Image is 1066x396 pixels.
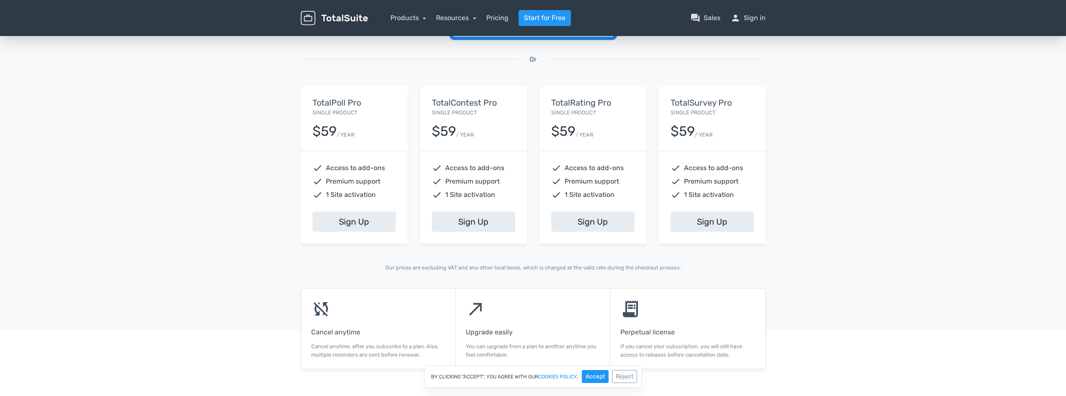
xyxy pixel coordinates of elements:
span: Premium support [445,176,500,186]
button: Accept [582,370,609,383]
a: Sign Up [671,212,754,232]
div: $59 [671,124,695,139]
span: Access to add-ons [445,163,504,173]
a: Sign Up [551,212,635,232]
div: $59 [432,124,456,139]
span: check [312,190,323,200]
p: If you cancel your subscription, you will still have access to releases before cancellation date. [620,342,755,358]
span: check [671,176,681,186]
small: / YEAR [695,131,712,139]
span: Or [529,54,537,65]
button: Reject [612,370,637,383]
a: personSign in [730,13,766,23]
p: Cancel anytime, after you subscribe to a plan. Also, multiple reminders are sent before renewal. [311,342,445,358]
h6: Perpetual license [620,329,755,336]
a: Sign Up [312,212,396,232]
h5: TotalContest Pro [432,98,515,107]
span: check [551,190,561,200]
small: / YEAR [337,131,354,139]
img: TotalSuite for WordPress [301,11,368,26]
small: Single Product [432,109,477,116]
a: Sign Up [432,212,515,232]
span: check [671,163,681,173]
span: Access to add-ons [684,163,743,173]
h5: TotalSurvey Pro [671,98,754,107]
span: Premium support [565,176,619,186]
div: $59 [551,124,576,139]
span: Access to add-ons [565,163,624,173]
span: check [312,163,323,173]
h5: TotalRating Pro [551,98,635,107]
h5: TotalPoll Pro [312,98,396,107]
div: By clicking "Accept", you agree with our . [424,365,642,388]
small: Single Product [312,109,357,116]
small: / YEAR [456,131,474,139]
span: Access to add-ons [326,163,385,173]
a: Pricing [486,13,508,23]
span: check [671,190,681,200]
a: cookies policy [538,374,577,379]
a: Start for Free [519,10,571,26]
p: You can upgrade from a plan to another anytime you feel comfortable. [466,342,600,358]
span: sync_disabled [311,299,331,319]
h6: Cancel anytime [311,329,445,336]
small: Single Product [671,109,715,116]
span: north_east [466,299,486,319]
h6: Upgrade easily [466,329,600,336]
span: check [432,190,442,200]
p: Our prices are excluding VAT and any other local taxes, which is charged at the valid rate during... [301,264,766,272]
a: Products [390,14,426,22]
span: check [432,163,442,173]
a: Resources [436,14,476,22]
span: 1 Site activation [565,190,614,200]
span: check [312,176,323,186]
span: check [551,163,561,173]
span: check [432,176,442,186]
span: person [730,13,741,23]
span: Premium support [326,176,380,186]
span: check [551,176,561,186]
span: 1 Site activation [445,190,495,200]
span: receipt_long [620,299,640,319]
span: Premium support [684,176,738,186]
small: / YEAR [576,131,593,139]
span: 1 Site activation [684,190,734,200]
div: $59 [312,124,337,139]
span: 1 Site activation [326,190,376,200]
small: Single Product [551,109,596,116]
span: question_answer [690,13,700,23]
a: question_answerSales [690,13,720,23]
